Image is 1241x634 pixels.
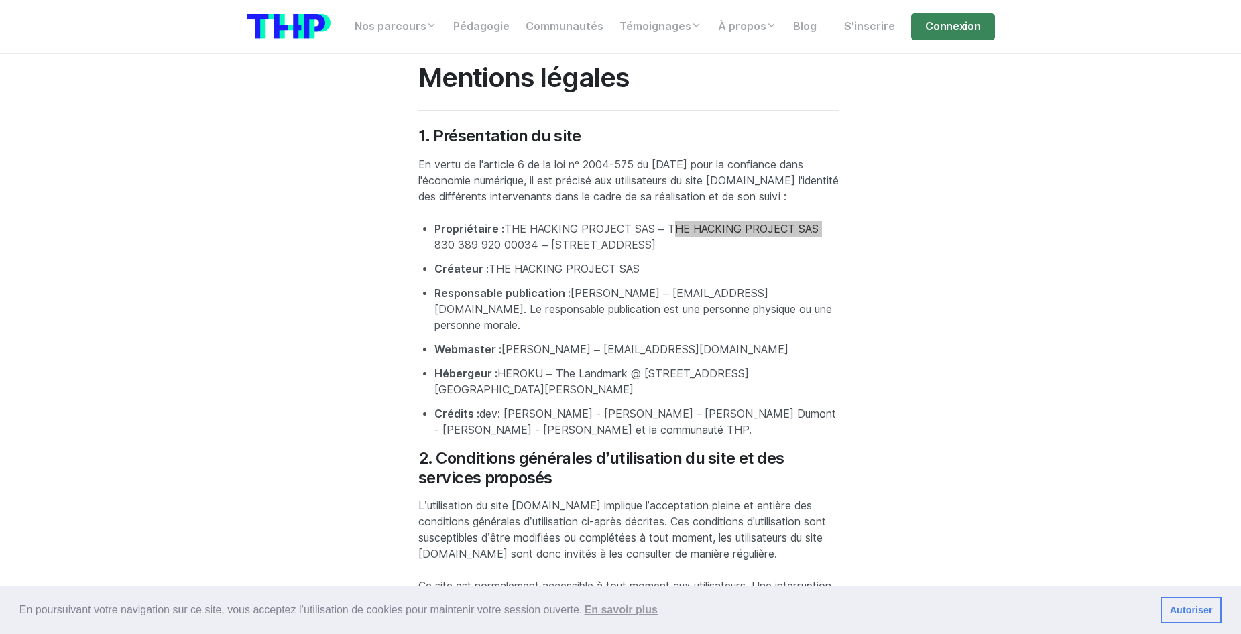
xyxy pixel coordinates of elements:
[785,13,825,40] a: Blog
[911,13,994,40] a: Connexion
[434,342,839,358] li: [PERSON_NAME] – [EMAIL_ADDRESS][DOMAIN_NAME]
[434,261,839,277] li: THE HACKING PROJECT SAS
[434,407,479,420] b: Crédits :
[418,127,839,146] h4: 1. Présentation du site
[418,62,839,94] h1: Mentions légales
[710,13,785,40] a: À propos
[611,13,710,40] a: Témoignages
[434,221,839,253] li: THE HACKING PROJECT SAS – THE HACKING PROJECT SAS 830 389 920 00034 – [STREET_ADDRESS]
[418,157,839,205] p: En vertu de l'article 6 de la loi n° 2004-575 du [DATE] pour la confiance dans l'économie numériq...
[836,13,903,40] a: S'inscrire
[445,13,518,40] a: Pédagogie
[434,367,497,380] b: Hébergeur :
[434,343,501,356] b: Webmaster :
[434,286,839,334] li: [PERSON_NAME] – [EMAIL_ADDRESS][DOMAIN_NAME]. Le responsable publication est une personne physiqu...
[418,498,839,562] p: L’utilisation du site [DOMAIN_NAME] implique l’acceptation pleine et entière des conditions génér...
[434,263,489,275] b: Créateur :
[518,13,611,40] a: Communautés
[434,287,571,300] b: Responsable publication :
[1161,597,1222,624] a: dismiss cookie message
[19,600,1150,620] span: En poursuivant votre navigation sur ce site, vous acceptez l’utilisation de cookies pour mainteni...
[247,14,331,39] img: logo
[434,366,839,398] li: HEROKU – The Landmark @ [STREET_ADDRESS] [GEOGRAPHIC_DATA][PERSON_NAME]
[582,600,660,620] a: learn more about cookies
[347,13,445,40] a: Nos parcours
[434,223,504,235] b: Propriétaire :
[434,406,839,438] li: dev: [PERSON_NAME] - [PERSON_NAME] - [PERSON_NAME] Dumont - [PERSON_NAME] - [PERSON_NAME] et la c...
[418,449,839,488] h4: 2. Conditions générales d’utilisation du site et des services proposés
